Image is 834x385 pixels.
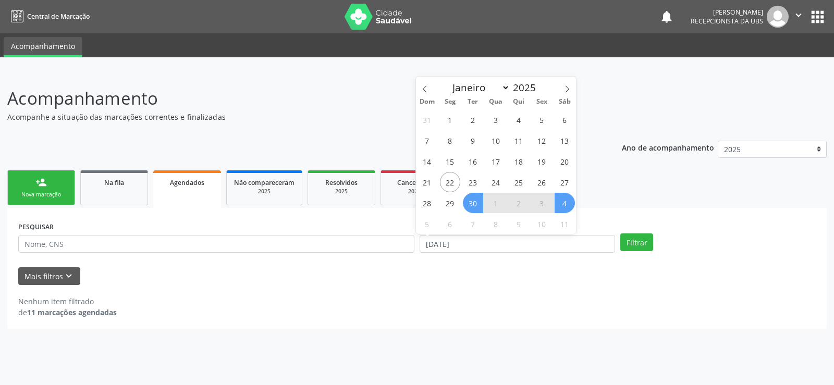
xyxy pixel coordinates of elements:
span: Outubro 2, 2025 [509,193,529,213]
button: apps [808,8,827,26]
span: Ter [461,98,484,105]
span: Setembro 2, 2025 [463,109,483,130]
span: Setembro 28, 2025 [417,193,437,213]
span: Setembro 11, 2025 [509,130,529,151]
img: img [767,6,789,28]
span: Setembro 10, 2025 [486,130,506,151]
span: Setembro 15, 2025 [440,151,460,171]
span: Setembro 29, 2025 [440,193,460,213]
p: Acompanhamento [7,85,581,111]
span: Setembro 30, 2025 [463,193,483,213]
strong: 11 marcações agendadas [27,307,117,317]
a: Acompanhamento [4,37,82,57]
span: Central de Marcação [27,12,90,21]
span: Outubro 7, 2025 [463,214,483,234]
span: Recepcionista da UBS [691,17,763,26]
p: Acompanhe a situação das marcações correntes e finalizadas [7,111,581,122]
select: Month [448,80,510,95]
span: Outubro 8, 2025 [486,214,506,234]
div: de [18,307,117,318]
span: Setembro 3, 2025 [486,109,506,130]
span: Outubro 1, 2025 [486,193,506,213]
div: [PERSON_NAME] [691,8,763,17]
span: Qui [507,98,530,105]
span: Setembro 22, 2025 [440,172,460,192]
span: Outubro 3, 2025 [532,193,552,213]
input: Selecione um intervalo [420,235,615,253]
div: Nova marcação [15,191,67,198]
span: Outubro 9, 2025 [509,214,529,234]
span: Agosto 31, 2025 [417,109,437,130]
span: Setembro 19, 2025 [532,151,552,171]
div: Nenhum item filtrado [18,296,117,307]
span: Setembro 24, 2025 [486,172,506,192]
span: Setembro 23, 2025 [463,172,483,192]
span: Setembro 14, 2025 [417,151,437,171]
span: Setembro 6, 2025 [555,109,575,130]
span: Outubro 10, 2025 [532,214,552,234]
span: Setembro 1, 2025 [440,109,460,130]
span: Outubro 6, 2025 [440,214,460,234]
span: Setembro 12, 2025 [532,130,552,151]
i:  [793,9,804,21]
span: Na fila [104,178,124,187]
span: Setembro 18, 2025 [509,151,529,171]
span: Não compareceram [234,178,295,187]
span: Setembro 27, 2025 [555,172,575,192]
label: PESQUISAR [18,219,54,235]
span: Setembro 21, 2025 [417,172,437,192]
span: Setembro 16, 2025 [463,151,483,171]
span: Setembro 9, 2025 [463,130,483,151]
span: Setembro 7, 2025 [417,130,437,151]
div: 2025 [315,188,367,195]
span: Setembro 13, 2025 [555,130,575,151]
a: Central de Marcação [7,8,90,25]
div: 2025 [234,188,295,195]
span: Sáb [553,98,576,105]
span: Resolvidos [325,178,358,187]
span: Agendados [170,178,204,187]
span: Cancelados [397,178,432,187]
span: Outubro 4, 2025 [555,193,575,213]
div: person_add [35,177,47,188]
input: Year [510,81,544,94]
span: Outubro 5, 2025 [417,214,437,234]
button: notifications [659,9,674,24]
span: Setembro 20, 2025 [555,151,575,171]
div: 2025 [388,188,440,195]
p: Ano de acompanhamento [622,141,714,154]
span: Setembro 5, 2025 [532,109,552,130]
span: Setembro 26, 2025 [532,172,552,192]
i: keyboard_arrow_down [63,270,75,282]
span: Setembro 8, 2025 [440,130,460,151]
button: Filtrar [620,233,653,251]
span: Outubro 11, 2025 [555,214,575,234]
span: Setembro 4, 2025 [509,109,529,130]
input: Nome, CNS [18,235,414,253]
span: Sex [530,98,553,105]
button:  [789,6,808,28]
span: Qua [484,98,507,105]
button: Mais filtroskeyboard_arrow_down [18,267,80,285]
span: Dom [416,98,439,105]
span: Setembro 17, 2025 [486,151,506,171]
span: Seg [438,98,461,105]
span: Setembro 25, 2025 [509,172,529,192]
